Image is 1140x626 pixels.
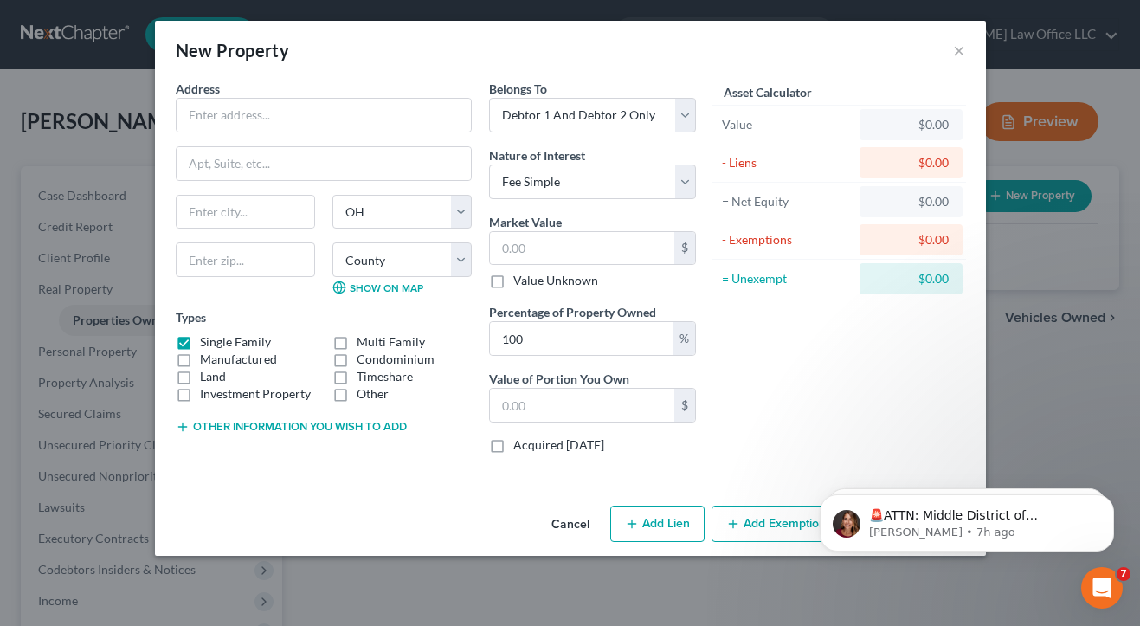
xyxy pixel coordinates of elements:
[513,436,604,454] label: Acquired [DATE]
[176,38,290,62] div: New Property
[490,322,673,355] input: 0.00
[513,272,598,289] label: Value Unknown
[722,270,853,287] div: = Unexempt
[873,193,949,210] div: $0.00
[953,40,965,61] button: ×
[873,231,949,248] div: $0.00
[200,368,226,385] label: Land
[1117,567,1130,581] span: 7
[873,154,949,171] div: $0.00
[712,506,841,542] button: Add Exemption
[722,154,853,171] div: - Liens
[357,368,413,385] label: Timeshare
[200,351,277,368] label: Manufactured
[176,242,315,277] input: Enter zip...
[538,507,603,542] button: Cancel
[200,385,311,403] label: Investment Property
[673,322,695,355] div: %
[674,389,695,422] div: $
[489,81,547,96] span: Belongs To
[176,308,206,326] label: Types
[490,232,674,265] input: 0.00
[357,385,389,403] label: Other
[722,231,853,248] div: - Exemptions
[873,116,949,133] div: $0.00
[610,506,705,542] button: Add Lien
[489,146,585,165] label: Nature of Interest
[724,83,812,101] label: Asset Calculator
[357,333,425,351] label: Multi Family
[722,193,853,210] div: = Net Equity
[357,351,435,368] label: Condominium
[490,389,674,422] input: 0.00
[489,303,656,321] label: Percentage of Property Owned
[176,81,220,96] span: Address
[177,196,314,229] input: Enter city...
[332,281,423,294] a: Show on Map
[794,458,1140,579] iframe: Intercom notifications message
[489,370,629,388] label: Value of Portion You Own
[176,420,407,434] button: Other information you wish to add
[489,213,562,231] label: Market Value
[722,116,853,133] div: Value
[200,333,271,351] label: Single Family
[177,99,471,132] input: Enter address...
[674,232,695,265] div: $
[873,270,949,287] div: $0.00
[1081,567,1123,609] iframe: Intercom live chat
[177,147,471,180] input: Apt, Suite, etc...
